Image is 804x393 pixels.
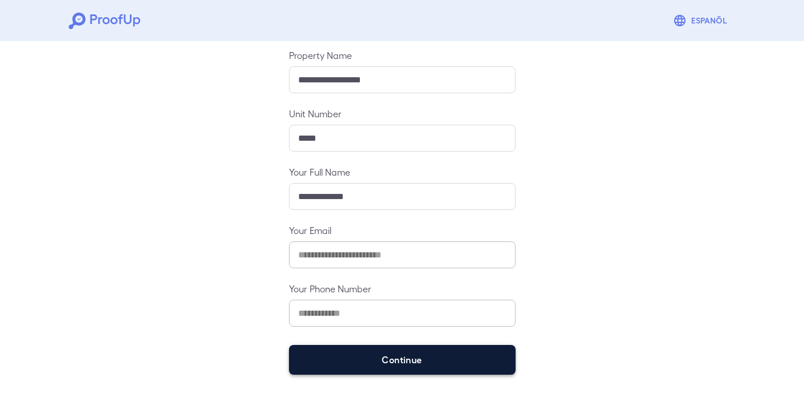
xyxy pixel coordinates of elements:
label: Your Phone Number [289,282,516,295]
button: Espanõl [668,9,735,32]
label: Property Name [289,49,516,62]
button: Continue [289,345,516,375]
label: Your Full Name [289,165,516,178]
label: Your Email [289,224,516,237]
label: Unit Number [289,107,516,120]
